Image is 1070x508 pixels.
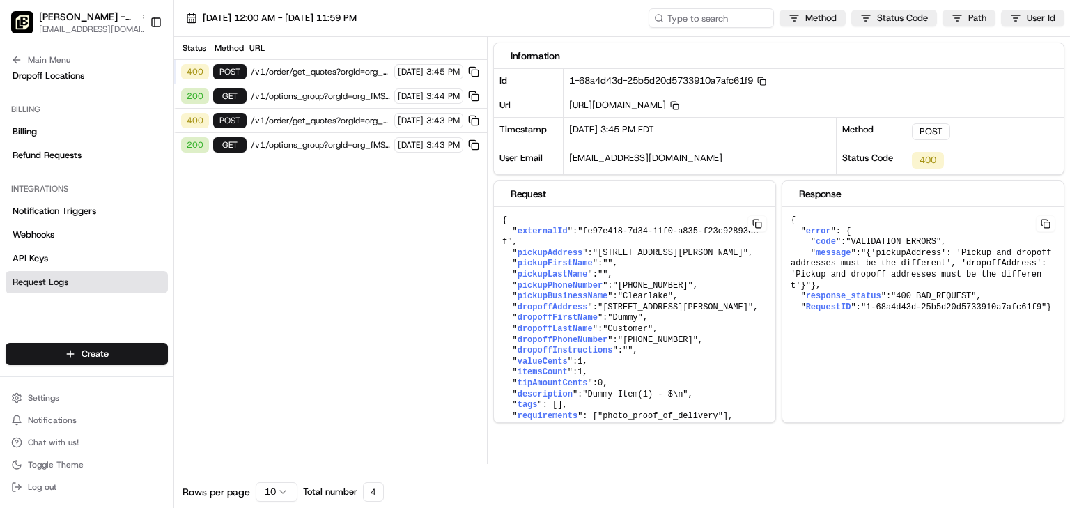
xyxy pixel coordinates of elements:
span: Knowledge Base [28,311,107,325]
div: Start new chat [63,132,228,146]
span: response_status [806,291,881,301]
div: Method [212,43,245,54]
div: Response [799,187,1047,201]
span: error [806,226,831,236]
div: 4 [363,482,384,502]
span: externalId [518,226,568,236]
div: Timestamp [494,118,564,146]
span: "[STREET_ADDRESS][PERSON_NAME]" [593,248,748,258]
span: Path [968,12,986,24]
span: orderMetadata [518,422,583,431]
div: GET [213,88,247,104]
a: Dropoff Locations [6,65,168,87]
span: • [116,253,121,264]
div: We're available if you need us! [63,146,192,157]
span: dropoffLastName [518,324,593,334]
img: 1736555255976-a54dd68f-1ca7-489b-9aae-adbdc363a1c4 [28,254,39,265]
button: See all [216,178,254,194]
span: [DATE] [123,253,152,264]
span: pickupLastName [518,270,588,279]
span: Dropoff Locations [13,70,84,82]
span: dropoffFirstName [518,313,598,323]
button: [PERSON_NAME] - [GEOGRAPHIC_DATA] [39,10,135,24]
span: Billing [13,125,37,138]
a: Powered byPylon [98,344,169,355]
span: dropoffPhoneNumber [518,335,608,345]
span: 3:43 PM [426,115,460,126]
span: Rows per page [183,485,250,499]
button: [DATE] 12:00 AM - [DATE] 11:59 PM [180,8,363,28]
span: Method [805,12,837,24]
a: Notification Triggers [6,200,168,222]
span: Request Logs [13,276,68,288]
span: Main Menu [28,54,70,66]
span: 3:45 PM [426,66,460,77]
span: /v1/order/get_quotes?orgId=org_fMSVqA [251,66,390,77]
div: POST [213,64,247,79]
div: 400 [912,152,944,169]
div: [DATE] 3:45 PM EDT [564,118,836,146]
span: tags [518,400,538,410]
div: URL [249,43,481,54]
span: API Documentation [132,311,224,325]
a: Billing [6,121,168,143]
span: [URL][DOMAIN_NAME] [569,99,679,111]
span: /v1/order/get_quotes?orgId=org_fMSVqA [251,115,390,126]
a: Webhooks [6,224,168,246]
button: Create [6,343,168,365]
pre: { " ": { " ": , " ": }, " ": , " ": } [782,207,1064,321]
div: 💻 [118,312,129,323]
button: Chat with us! [6,433,168,452]
span: 0 [598,378,603,388]
a: API Keys [6,247,168,270]
span: Settings [28,392,59,403]
span: "[PHONE_NUMBER]" [618,335,698,345]
button: Path [943,10,995,26]
span: [PERSON_NAME] [43,253,113,264]
img: Pei Wei - Clearlake [11,11,33,33]
div: Url [494,93,564,117]
span: itemsCount [518,367,568,377]
button: [EMAIL_ADDRESS][DOMAIN_NAME] [39,24,150,35]
span: [EMAIL_ADDRESS][DOMAIN_NAME] [569,152,722,164]
span: code [816,237,836,247]
div: 📗 [14,312,25,323]
span: • [116,215,121,226]
span: 1-68a4d43d-25b5d20d5733910a7afc61f9 [569,75,766,86]
button: Notifications [6,410,168,430]
span: "Customer" [603,324,653,334]
span: pickupPhoneNumber [518,281,603,291]
span: Toggle Theme [28,459,84,470]
span: pickupBusinessName [518,291,608,301]
span: "{'pickupAddress': 'Pickup and dropoff addresses must be the different', 'dropoffAddress': 'Picku... [791,248,1057,291]
span: 3:43 PM [426,139,460,151]
img: 9188753566659_6852d8bf1fb38e338040_72.png [29,132,54,157]
span: Refund Requests [13,149,82,162]
div: Id [494,69,564,93]
div: User Email [494,146,564,175]
span: "400 BAD_REQUEST" [891,291,976,301]
div: Billing [6,98,168,121]
button: Start new chat [237,137,254,153]
div: GET [213,137,247,153]
input: Type to search [649,8,774,28]
div: 400 [181,113,209,128]
div: POST [912,123,950,140]
span: [DATE] [398,91,424,102]
span: "[PHONE_NUMBER]" [613,281,693,291]
span: valueCents [518,357,568,367]
button: Method [780,10,846,26]
a: 💻API Documentation [112,305,229,330]
span: "VALIDATION_ERRORS" [846,237,941,247]
span: message [816,248,851,258]
span: Notifications [28,415,77,426]
span: Webhooks [13,229,54,241]
div: Past conversations [14,180,89,192]
span: pickupAddress [518,248,583,258]
span: 1 [577,367,582,377]
button: Pei Wei - Clearlake[PERSON_NAME] - [GEOGRAPHIC_DATA][EMAIL_ADDRESS][DOMAIN_NAME] [6,6,144,39]
input: Clear [36,89,230,104]
span: tipAmountCents [518,378,588,388]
